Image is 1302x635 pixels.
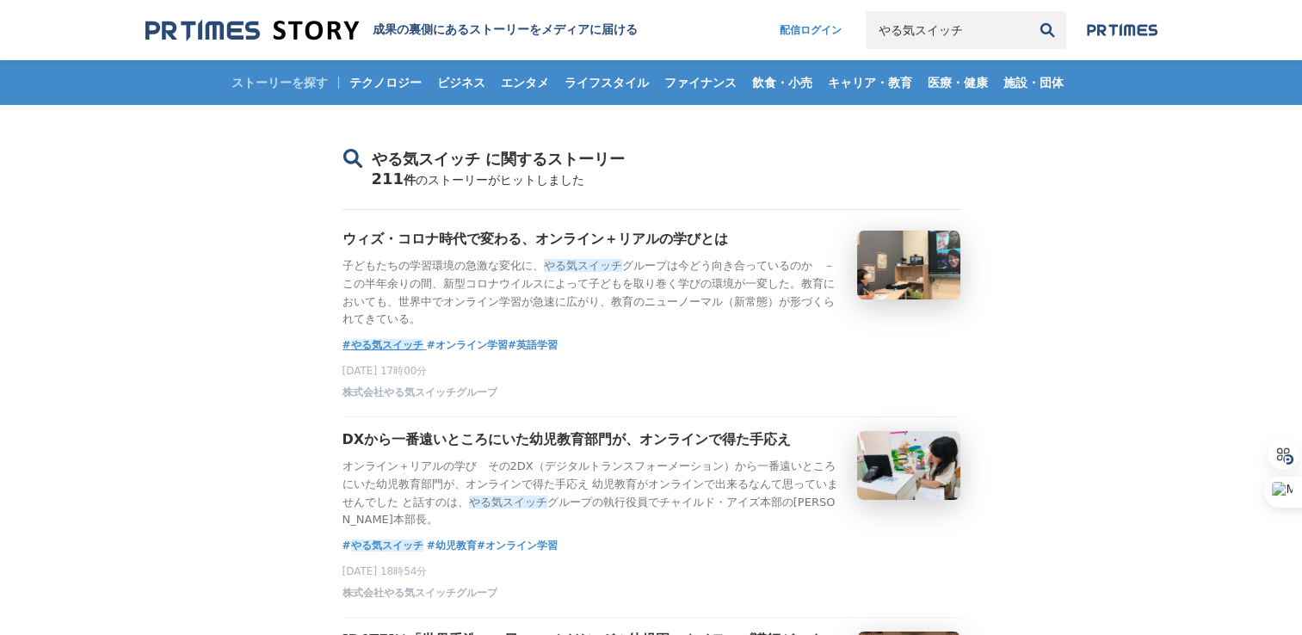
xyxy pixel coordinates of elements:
[427,537,477,554] a: #幼児教育
[342,75,429,90] span: テクノロジー
[342,231,960,329] a: ウィズ・コロナ時代で変わる、オンライン＋リアルの学びとは子どもたちの学習環境の急激な変化に、やる気スイッチグループは今どう向き合っているのか － この半年余りの間、新型コロナウイルスによって子ど...
[342,431,792,449] h3: DXから一番遠いところにいた幼児教育部門が、オンラインで得た手応え
[657,60,744,105] a: ファイナンス
[342,564,960,579] p: [DATE] 18時54分
[745,75,819,90] span: 飲食・小売
[342,431,960,529] a: DXから一番遠いところにいた幼児教育部門が、オンラインで得た手応えオンライン＋リアルの学び その2DX（デジタルトランスフォーメーション）から一番遠いところにいた幼児教育部門が、オンラインで得た...
[558,75,656,90] span: ライフスタイル
[1087,23,1157,37] img: prtimes
[866,11,1028,49] input: キーワードで検索
[351,339,382,351] em: やる気
[342,257,843,329] p: 子どもたちの学習環境の急激な変化に、 グループは今どう向き合っているのか － この半年余りの間、新型コロナウイルスによって子どもを取り巻く学びの環境が一変した。教育においても、世界中でオンライン...
[342,231,728,249] h3: ウィズ・コロナ時代で変わる、オンライン＋リアルの学びとは
[351,539,382,552] em: やる気
[342,591,497,603] a: 株式会社やる気スイッチグループ
[342,391,497,403] a: 株式会社やる気スイッチグループ
[342,458,843,529] p: オンライン＋リアルの学び その2DX（デジタルトランスフォーメーション）から一番遠いところにいた幼児教育部門が、オンラインで得た手応え 幼児教育がオンラインで出来るなんて思っていませんでした と...
[145,19,638,42] a: 成果の裏側にあるストーリーをメディアに届ける 成果の裏側にあるストーリーをメディアに届ける
[342,336,427,354] a: #やる気スイッチ
[745,60,819,105] a: 飲食・小売
[544,259,577,272] em: やる気
[382,339,423,351] em: スイッチ
[921,75,995,90] span: 医療・健康
[342,170,960,210] div: 211
[469,496,503,509] em: やる気
[821,75,919,90] span: キャリア・教育
[342,537,427,554] span: #
[503,496,547,509] em: スイッチ
[342,385,497,400] span: 株式会社やる気スイッチグループ
[477,537,558,554] a: #オンライン学習
[508,336,558,354] a: #英語学習
[372,150,625,168] span: やる気スイッチ に関するストーリー
[416,173,584,187] span: のストーリーがヒットしました
[342,364,960,379] p: [DATE] 17時00分
[373,22,638,38] h1: 成果の裏側にあるストーリーをメディアに届ける
[342,537,427,554] a: #やる気スイッチ
[577,259,622,272] em: スイッチ
[342,586,497,601] span: 株式会社やる気スイッチグループ
[1028,11,1066,49] button: 検索
[657,75,744,90] span: ファイナンス
[342,336,427,354] span: #
[821,60,919,105] a: キャリア・教育
[997,60,1071,105] a: 施設・団体
[404,173,416,187] span: 件
[382,539,423,552] em: スイッチ
[921,60,995,105] a: 医療・健康
[762,11,859,49] a: 配信ログイン
[494,60,556,105] a: エンタメ
[558,60,656,105] a: ライフスタイル
[494,75,556,90] span: エンタメ
[145,19,359,42] img: 成果の裏側にあるストーリーをメディアに届ける
[427,336,508,354] a: #オンライン学習
[342,60,429,105] a: テクノロジー
[430,60,492,105] a: ビジネス
[430,75,492,90] span: ビジネス
[997,75,1071,90] span: 施設・団体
